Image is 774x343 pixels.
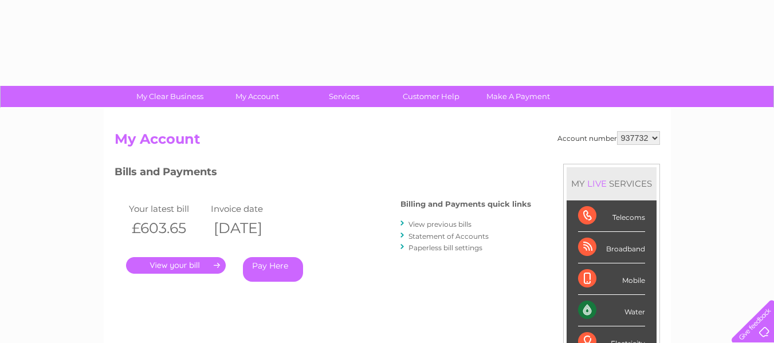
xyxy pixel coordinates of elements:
th: £603.65 [126,216,209,240]
div: LIVE [585,178,609,189]
a: Statement of Accounts [408,232,489,241]
div: Telecoms [578,200,645,232]
a: Make A Payment [471,86,565,107]
a: . [126,257,226,274]
div: MY SERVICES [567,167,657,200]
a: Services [297,86,391,107]
div: Account number [557,131,660,145]
a: View previous bills [408,220,472,228]
a: My Clear Business [123,86,217,107]
td: Your latest bill [126,201,209,216]
h4: Billing and Payments quick links [400,200,531,208]
a: My Account [210,86,304,107]
div: Water [578,295,645,326]
a: Pay Here [243,257,303,282]
h3: Bills and Payments [115,164,531,184]
a: Customer Help [384,86,478,107]
div: Mobile [578,263,645,295]
td: Invoice date [208,201,290,216]
a: Paperless bill settings [408,243,482,252]
h2: My Account [115,131,660,153]
div: Broadband [578,232,645,263]
th: [DATE] [208,216,290,240]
